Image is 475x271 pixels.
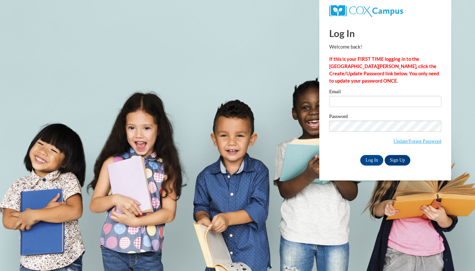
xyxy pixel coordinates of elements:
label: Password [329,114,441,121]
input: Log In [360,155,383,166]
img: COX Campus [329,5,403,17]
a: Sign Up [385,155,410,166]
p: Welcome back! [329,43,441,51]
label: Email [329,89,441,96]
strong: If this is your FIRST TIME logging in to the [GEOGRAPHIC_DATA][PERSON_NAME], click the Create/Upd... [329,56,439,84]
a: Update/Forgot Password [394,138,441,144]
h1: Log In [329,26,441,40]
a: COX Campus [329,5,441,17]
